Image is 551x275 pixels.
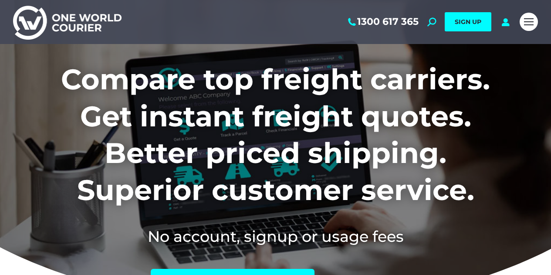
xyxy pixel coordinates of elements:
a: SIGN UP [445,12,491,31]
a: Mobile menu icon [520,13,538,31]
h1: Compare top freight carriers. Get instant freight quotes. Better priced shipping. Superior custom... [13,61,538,208]
h2: No account, signup or usage fees [13,226,538,247]
a: 1300 617 365 [346,16,419,27]
span: SIGN UP [455,18,481,26]
img: One World Courier [13,4,122,40]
